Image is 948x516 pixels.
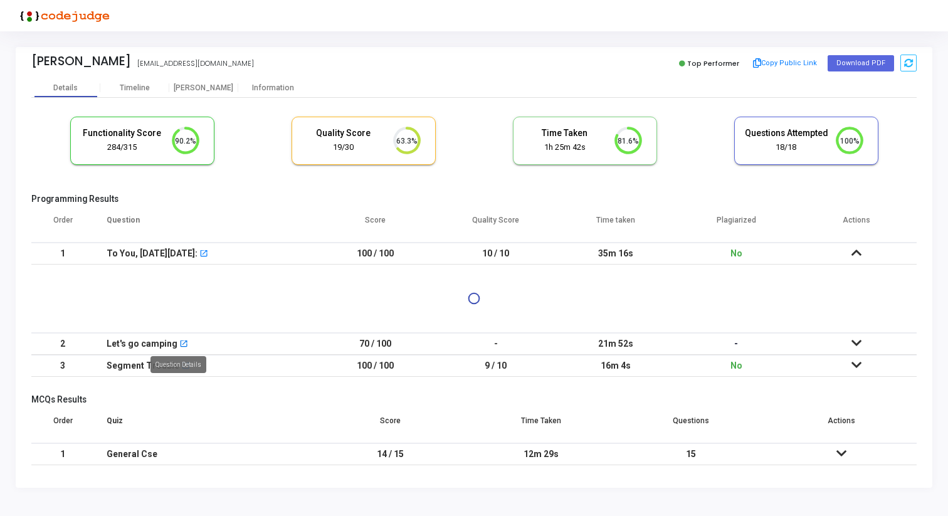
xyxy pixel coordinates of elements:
td: 16m 4s [556,355,677,377]
td: 2 [31,333,94,355]
div: Let's go camping [107,334,177,354]
button: Copy Public Link [749,54,821,73]
span: No [730,248,742,258]
mat-icon: open_in_new [179,340,188,349]
div: 12m 29s [478,444,604,465]
th: Question [94,208,315,243]
th: Time Taken [466,408,616,443]
div: To You, [DATE][DATE]: [107,243,197,264]
h5: Functionality Score [80,128,164,139]
div: 19/30 [302,142,386,154]
span: - [734,339,738,349]
th: Score [315,408,466,443]
div: [EMAIL_ADDRESS][DOMAIN_NAME] [137,58,254,69]
div: Segment Trouble [107,355,179,376]
td: 15 [616,443,767,465]
th: Actions [796,208,917,243]
td: 21m 52s [556,333,677,355]
th: Plagiarized [676,208,796,243]
td: 9 / 10 [436,355,556,377]
td: 14 / 15 [315,443,466,465]
td: 1 [31,443,94,465]
th: Score [315,208,436,243]
td: 35m 16s [556,243,677,265]
th: Quality Score [436,208,556,243]
th: Order [31,408,94,443]
button: Download PDF [828,55,894,71]
td: - [436,333,556,355]
div: General Cse [107,444,303,465]
span: Top Performer [687,58,739,68]
div: 284/315 [80,142,164,154]
h5: Questions Attempted [744,128,828,139]
h5: Quality Score [302,128,386,139]
th: Questions [616,408,767,443]
div: [PERSON_NAME] [31,54,131,68]
div: 1h 25m 42s [523,142,607,154]
div: Information [238,83,307,93]
mat-icon: open_in_new [199,250,208,259]
div: Details [53,83,78,93]
td: 1 [31,243,94,265]
td: 70 / 100 [315,333,436,355]
td: 100 / 100 [315,355,436,377]
th: Time taken [556,208,677,243]
div: 18/18 [744,142,828,154]
h5: Programming Results [31,194,917,204]
td: 10 / 10 [436,243,556,265]
h5: Time Taken [523,128,607,139]
img: logo [16,3,110,28]
div: Question Details [150,356,206,373]
td: 100 / 100 [315,243,436,265]
span: No [730,361,742,371]
div: Timeline [120,83,150,93]
td: 3 [31,355,94,377]
h5: MCQs Results [31,394,917,405]
th: Actions [766,408,917,443]
div: [PERSON_NAME] [169,83,238,93]
th: Quiz [94,408,315,443]
th: Order [31,208,94,243]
